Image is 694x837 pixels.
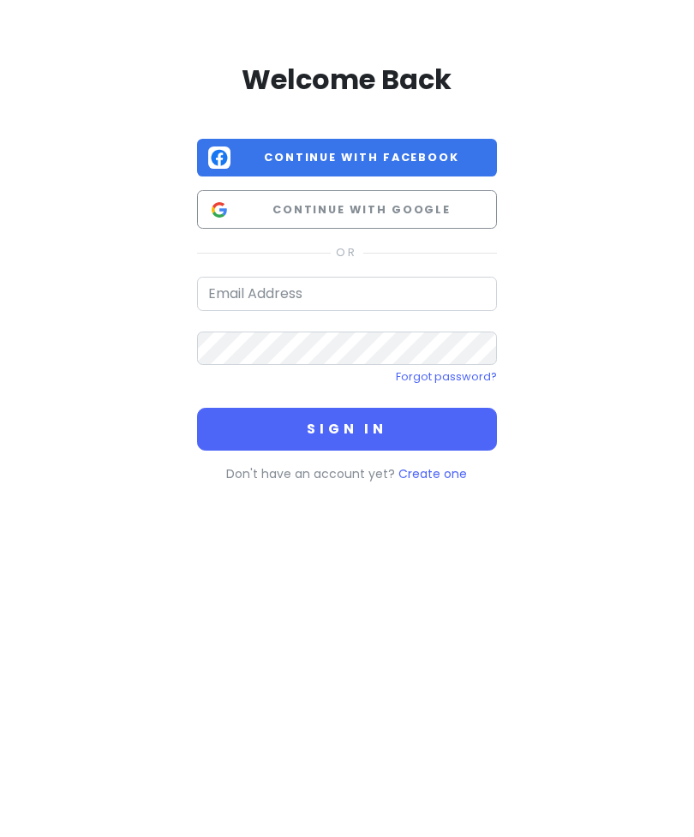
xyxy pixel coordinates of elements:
button: Continue with Google [197,190,497,229]
p: Don't have an account yet? [197,464,497,483]
button: Sign in [197,408,497,451]
button: Continue with Facebook [197,139,497,177]
a: Forgot password? [396,369,497,384]
a: Create one [398,465,467,482]
input: Email Address [197,277,497,311]
h2: Welcome Back [197,62,497,98]
span: Continue with Facebook [237,149,486,166]
img: Google logo [208,199,230,221]
span: Continue with Google [237,201,486,218]
img: Facebook logo [208,146,230,169]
